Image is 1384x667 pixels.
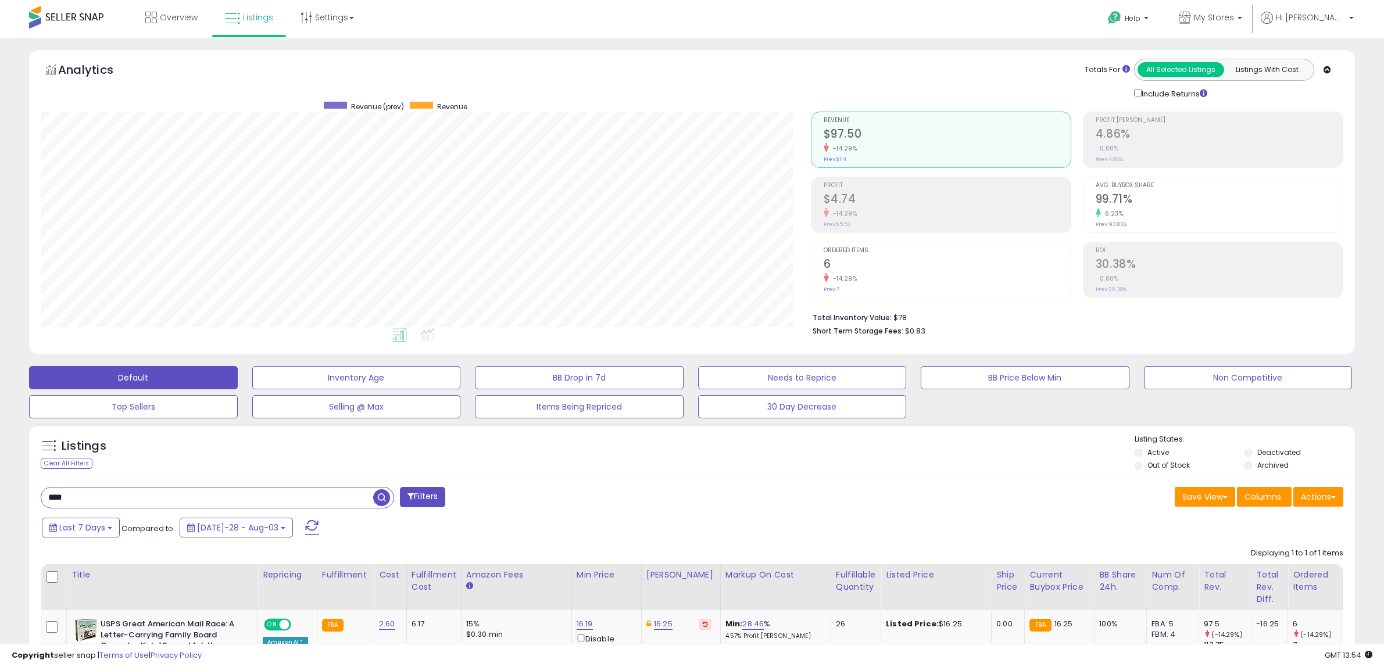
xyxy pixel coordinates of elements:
[180,518,293,537] button: [DATE]-28 - Aug-03
[1244,491,1281,503] span: Columns
[829,209,857,218] small: -14.29%
[99,650,149,661] a: Terms of Use
[1293,640,1340,650] div: 7
[59,522,105,533] span: Last 7 Days
[725,618,743,629] b: Min:
[577,632,632,666] div: Disable auto adjust min
[29,366,238,389] button: Default
[412,619,452,629] div: 6.17
[1096,274,1119,283] small: 0.00%
[475,366,684,389] button: BB Drop in 7d
[886,618,939,629] b: Listed Price:
[1293,619,1340,629] div: 6
[1029,569,1089,593] div: Current Buybox Price
[437,102,467,112] span: Revenue
[824,127,1071,143] h2: $97.50
[996,619,1015,629] div: 0.00
[1085,64,1130,76] div: Totals For
[243,12,273,23] span: Listings
[1175,487,1235,507] button: Save View
[412,569,456,593] div: Fulfillment Cost
[12,650,202,661] div: seller snap | |
[1135,434,1355,445] p: Listing States:
[1096,127,1343,143] h2: 4.86%
[742,618,764,630] a: 28.46
[824,156,846,163] small: Prev: $114
[824,182,1071,189] span: Profit
[1054,618,1073,629] span: 16.25
[1211,630,1242,639] small: (-14.29%)
[1151,619,1190,629] div: FBA: 5
[1194,12,1234,23] span: My Stores
[720,564,831,610] th: The percentage added to the cost of goods (COGS) that forms the calculator for Min & Max prices.
[824,286,839,293] small: Prev: 7
[1096,156,1123,163] small: Prev: 4.86%
[1224,62,1310,77] button: Listings With Cost
[905,325,925,336] span: $0.83
[646,569,716,581] div: [PERSON_NAME]
[379,569,402,581] div: Cost
[1099,619,1138,629] div: 100%
[1096,286,1126,293] small: Prev: 30.38%
[1029,619,1051,632] small: FBA
[379,618,395,630] a: 2.60
[1096,117,1343,124] span: Profit [PERSON_NAME]
[1261,12,1354,38] a: Hi [PERSON_NAME]
[1099,2,1160,38] a: Help
[1125,87,1221,100] div: Include Returns
[101,619,242,654] b: USPS Great American Mail Race: A Letter-Carrying Family Board Game for Kids 10+ and Adults
[1151,629,1190,640] div: FBM: 4
[466,569,567,581] div: Amazon Fees
[1204,619,1251,629] div: 97.5
[824,221,851,228] small: Prev: $5.53
[813,326,903,336] b: Short Term Storage Fees:
[466,629,563,640] div: $0.30 min
[1096,182,1343,189] span: Avg. Buybox Share
[12,650,54,661] strong: Copyright
[813,313,892,322] b: Total Inventory Value:
[1147,460,1190,470] label: Out of Stock
[1257,460,1289,470] label: Archived
[824,117,1071,124] span: Revenue
[1138,62,1224,77] button: All Selected Listings
[654,618,673,630] a: 16.25
[829,274,857,283] small: -14.29%
[71,569,253,581] div: Title
[886,569,986,581] div: Listed Price
[996,569,1020,593] div: Ship Price
[1096,221,1127,228] small: Prev: 93.86%
[1325,650,1372,661] span: 2025-08-11 13:54 GMT
[886,619,982,629] div: $16.25
[322,569,369,581] div: Fulfillment
[289,620,308,630] span: OFF
[1204,640,1251,650] div: 113.75
[829,144,857,153] small: -14.29%
[475,395,684,418] button: Items Being Repriced
[1300,630,1331,639] small: (-14.29%)
[265,620,280,630] span: ON
[577,618,593,630] a: 16.19
[1101,209,1124,218] small: 6.23%
[836,569,876,593] div: Fulfillable Quantity
[824,192,1071,208] h2: $4.74
[41,458,92,469] div: Clear All Filters
[252,366,461,389] button: Inventory Age
[466,642,542,652] b: Reduced Prof. Rng.
[1096,248,1343,254] span: ROI
[1251,548,1343,559] div: Displaying 1 to 1 of 1 items
[1204,569,1246,593] div: Total Rev.
[62,438,106,454] h5: Listings
[160,12,198,23] span: Overview
[698,395,907,418] button: 30 Day Decrease
[824,248,1071,254] span: Ordered Items
[725,569,826,581] div: Markup on Cost
[252,395,461,418] button: Selling @ Max
[1237,487,1292,507] button: Columns
[813,310,1335,324] li: $78
[197,522,278,533] span: [DATE]-28 - Aug-03
[29,395,238,418] button: Top Sellers
[1256,619,1279,629] div: -16.25
[1293,487,1343,507] button: Actions
[1096,144,1119,153] small: 0.00%
[725,619,822,640] div: %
